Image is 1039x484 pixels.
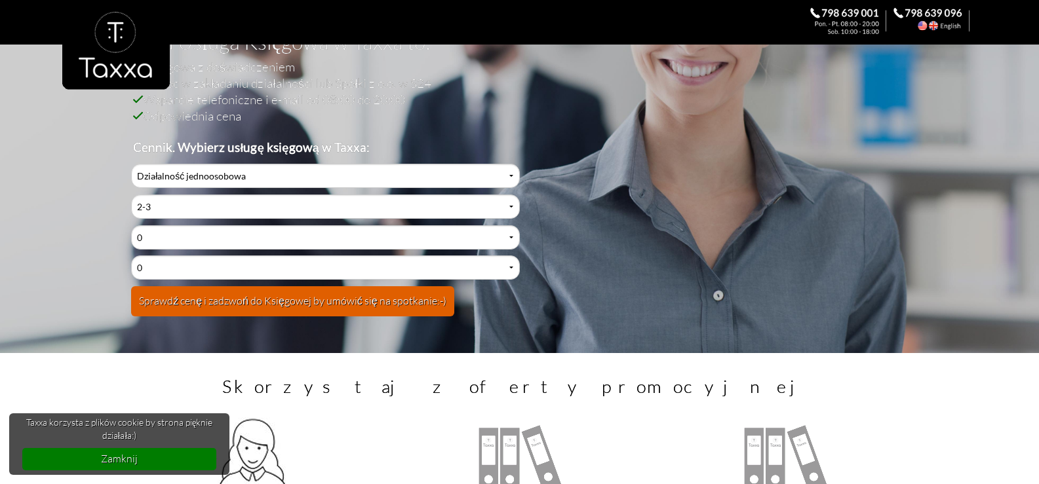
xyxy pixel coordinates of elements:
[893,8,977,34] div: Call the Accountant. 798 639 096
[180,375,859,398] h3: Skorzystaj z oferty promocyjnej
[810,8,893,34] div: Zadzwoń do Księgowej. 798 639 001
[133,140,370,155] b: Cennik. Wybierz usługę księgową w Taxxa:
[9,413,229,475] div: cookieconsent
[131,286,454,316] button: Sprawdź cenę i zadzwoń do Księgowej by umówić się na spotkanie:-)
[22,416,217,441] span: Taxxa korzysta z plików cookie by strona pięknie działała:)
[131,164,519,324] div: Cennik Usług Księgowych Przyjaznej Księgowej w Biurze Rachunkowym Taxxa
[22,448,217,470] a: dismiss cookie message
